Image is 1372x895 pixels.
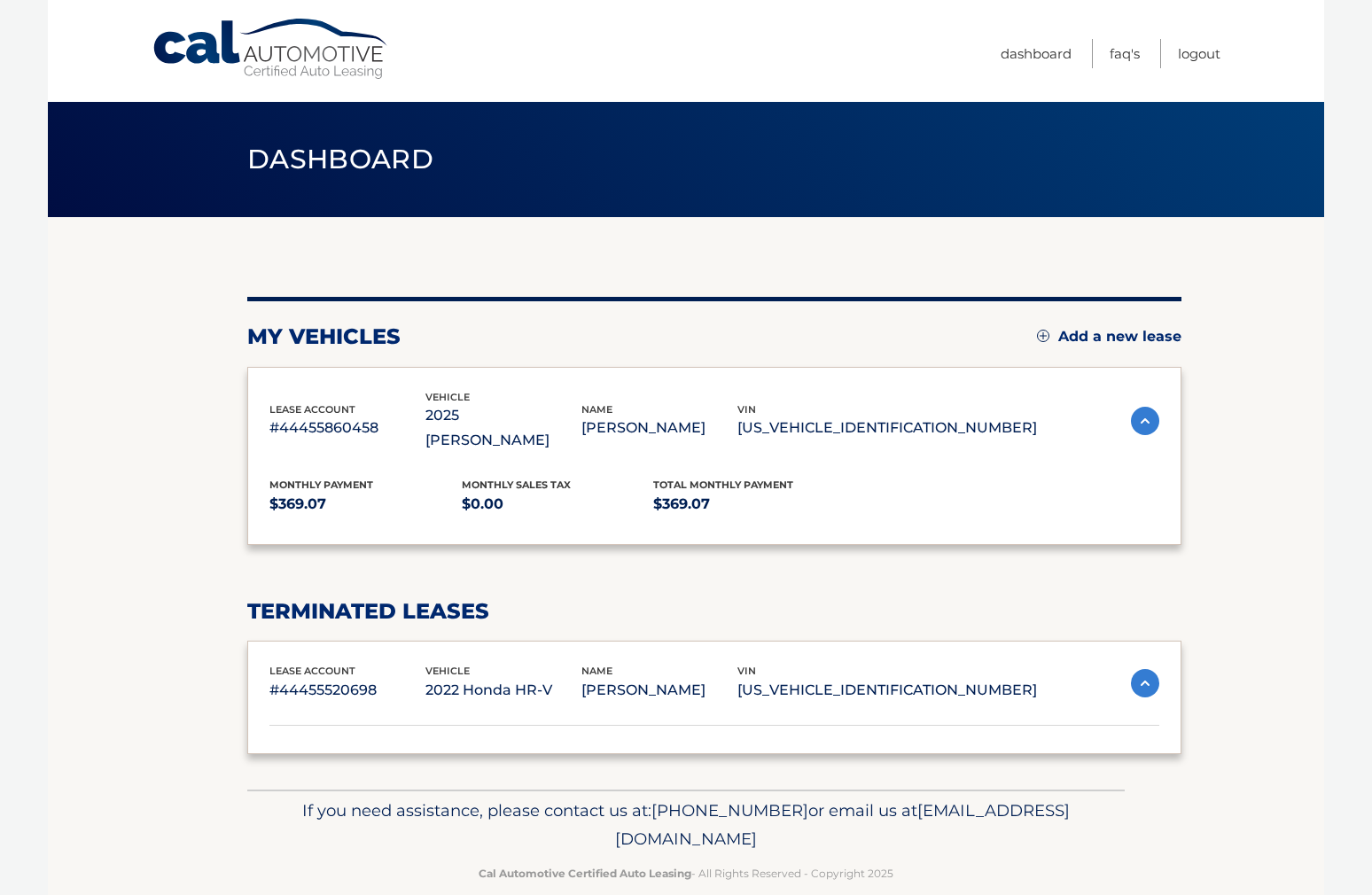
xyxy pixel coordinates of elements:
p: #44455860458 [269,416,425,440]
span: vehicle [425,665,470,677]
p: [PERSON_NAME] [581,416,737,440]
p: 2022 Honda HR-V [425,678,581,703]
strong: Cal Automotive Certified Auto Leasing [479,867,691,880]
span: Monthly Payment [269,479,373,491]
span: Total Monthly Payment [653,479,793,491]
a: Cal Automotive [152,18,391,81]
a: Add a new lease [1037,328,1181,346]
span: Monthly sales Tax [462,479,571,491]
p: If you need assistance, please contact us at: or email us at [259,797,1113,853]
p: [PERSON_NAME] [581,678,737,703]
p: [US_VEHICLE_IDENTIFICATION_NUMBER] [737,416,1037,440]
img: accordion-active.svg [1131,669,1159,697]
span: vin [737,403,756,416]
p: [US_VEHICLE_IDENTIFICATION_NUMBER] [737,678,1037,703]
span: lease account [269,665,355,677]
p: $369.07 [269,492,462,517]
span: name [581,665,612,677]
p: $0.00 [462,492,654,517]
img: add.svg [1037,330,1049,342]
a: Dashboard [1001,39,1072,68]
span: Dashboard [247,143,433,175]
a: Logout [1178,39,1220,68]
h2: my vehicles [247,323,401,350]
h2: terminated leases [247,598,1181,625]
p: 2025 [PERSON_NAME] [425,403,581,453]
p: #44455520698 [269,678,425,703]
span: vin [737,665,756,677]
a: FAQ's [1110,39,1140,68]
span: lease account [269,403,355,416]
span: vehicle [425,391,470,403]
p: $369.07 [653,492,846,517]
p: - All Rights Reserved - Copyright 2025 [259,864,1113,883]
img: accordion-active.svg [1131,407,1159,435]
span: [PHONE_NUMBER] [651,800,808,821]
span: name [581,403,612,416]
